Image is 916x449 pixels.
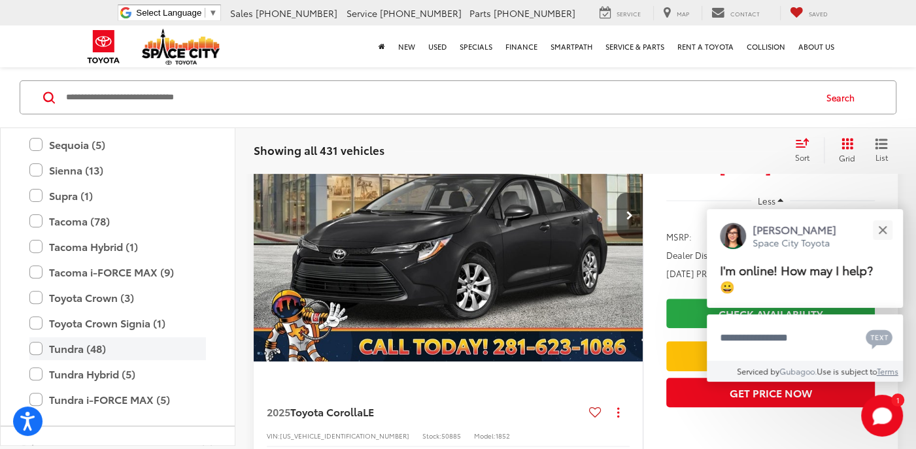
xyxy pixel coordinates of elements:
span: Service [617,9,641,18]
a: Select Language​ [136,8,217,18]
button: Search [814,81,874,114]
label: Toyota Crown (3) [29,286,206,309]
img: Space City Toyota [142,29,220,65]
span: Model: [474,431,496,441]
span: Saved [809,9,828,18]
label: Tundra (48) [29,337,206,360]
div: 2025 Toyota Corolla LE 0 [253,69,644,361]
span: Grid [839,152,855,163]
span: [DATE] PRICE [666,267,721,280]
span: LE [363,404,374,419]
button: Chat with SMS [862,323,896,352]
a: Rent a Toyota [671,25,740,67]
span: Map [677,9,689,18]
div: Close[PERSON_NAME]Space City ToyotaI'm online! How may I help? 😀Type your messageChat with SMSSen... [707,209,903,382]
span: 2025 [267,404,290,419]
button: Get Price Now [666,378,875,407]
a: SmartPath [544,25,599,67]
button: Less [751,189,790,212]
p: Space City Toyota [753,237,836,249]
span: I'm online! How may I help? 😀 [720,261,873,295]
span: 1852 [496,431,510,441]
label: Toyota Crown Signia (1) [29,312,206,335]
a: Contact [702,6,770,20]
input: Search by Make, Model, or Keyword [65,82,814,113]
a: Specials [453,25,499,67]
span: VIN: [267,431,280,441]
label: Tundra Hybrid (5) [29,363,206,386]
span: Stock: [422,431,441,441]
a: My Saved Vehicles [780,6,838,20]
a: Service & Parts [599,25,671,67]
span: Service [347,7,377,20]
span: dropdown dots [617,407,619,418]
button: List View [865,137,898,163]
button: Grid View [824,137,865,163]
a: Finance [499,25,544,67]
label: Tacoma Hybrid (1) [29,235,206,258]
span: Sales [230,7,253,20]
label: Tacoma i-FORCE MAX (9) [29,261,206,284]
a: Collision [740,25,792,67]
span: Select Language [136,8,201,18]
span: Less [757,195,775,207]
span: [PHONE_NUMBER] [494,7,575,20]
a: Used [422,25,453,67]
label: Sequoia (5) [29,133,206,156]
svg: Start Chat [861,395,903,437]
span: [PHONE_NUMBER] [256,7,337,20]
a: New [392,25,422,67]
a: Terms [877,365,898,376]
span: Toyota Corolla [290,404,363,419]
span: [US_VEHICLE_IDENTIFICATION_NUMBER] [280,431,409,441]
label: Tacoma (78) [29,210,206,233]
label: Sienna (13) [29,159,206,182]
button: Next image [617,193,643,239]
textarea: Type your message [707,314,903,361]
button: Select sort value [789,137,824,163]
a: 2025 Toyota Corolla LE2025 Toyota Corolla LE2025 Toyota Corolla LE2025 Toyota Corolla LE [253,69,644,361]
button: Actions [607,401,630,424]
span: Serviced by [737,365,779,376]
img: Toyota [79,25,128,68]
button: Toggle Chat Window [861,395,903,437]
a: 2025Toyota CorollaLE [267,405,584,419]
a: About Us [792,25,841,67]
span: Use is subject to [817,365,877,376]
span: Dealer Discount [666,248,731,261]
span: ▼ [209,8,217,18]
span: List [875,152,888,163]
a: Home [372,25,392,67]
span: Showing all 431 vehicles [254,142,384,158]
span: MSRP: [666,230,692,243]
a: Check Availability [666,299,875,328]
label: Supra (1) [29,184,206,207]
label: Tundra i-FORCE MAX (5) [29,388,206,411]
span: [PHONE_NUMBER] [380,7,462,20]
a: We'll Buy Your Car [666,341,875,371]
a: Service [590,6,651,20]
span: 1 [896,397,899,403]
button: Close [868,216,896,244]
span: Parts [469,7,491,20]
svg: Text [866,328,892,349]
a: Gubagoo. [779,365,817,376]
span: 50885 [441,431,461,441]
img: 2025 Toyota Corolla LE [253,69,644,362]
span: Sort [795,152,809,163]
p: [PERSON_NAME] [753,222,836,237]
span: Contact [730,9,760,18]
a: Map [653,6,699,20]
